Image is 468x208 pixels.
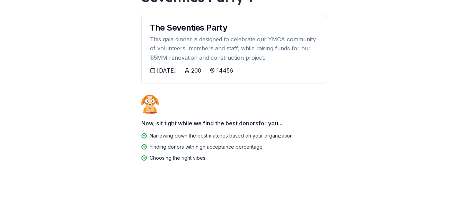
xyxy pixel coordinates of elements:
[191,66,201,75] div: 200
[157,66,176,75] div: [DATE]
[150,35,318,62] div: This gala dinner is designed to celebrate our YMCA community of volunteers, members and staff, wh...
[217,66,233,75] div: 14456
[141,94,159,113] img: Dog waiting patiently
[150,143,263,151] div: Finding donors with high acceptance percentage
[150,24,318,32] div: The Seventies Party
[141,116,327,130] div: Now, sit tight while we find the best donors for you...
[150,154,205,162] div: Choosing the right vibes
[150,132,293,140] div: Narrowing down the best matches based on your organization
